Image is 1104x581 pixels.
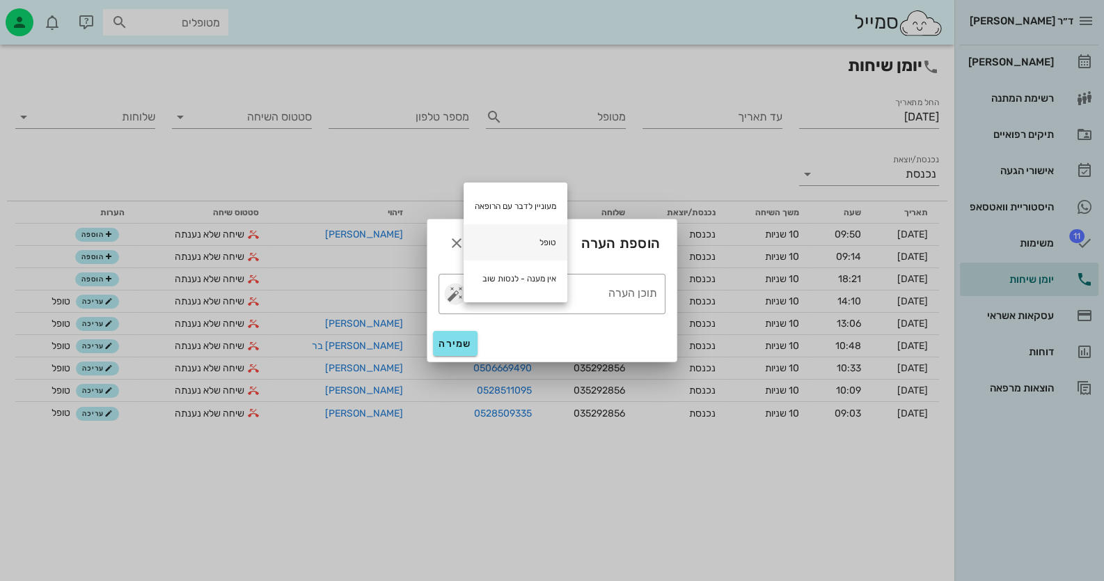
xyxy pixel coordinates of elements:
div: מעוניין לדבר עם הרופאה [464,188,567,224]
span: שמירה [439,338,472,350]
div: טופל [464,224,567,261]
button: שמירה [433,331,478,356]
div: אין מענה - לנסות שוב [464,261,567,297]
div: הוספת הערה [427,219,677,263]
